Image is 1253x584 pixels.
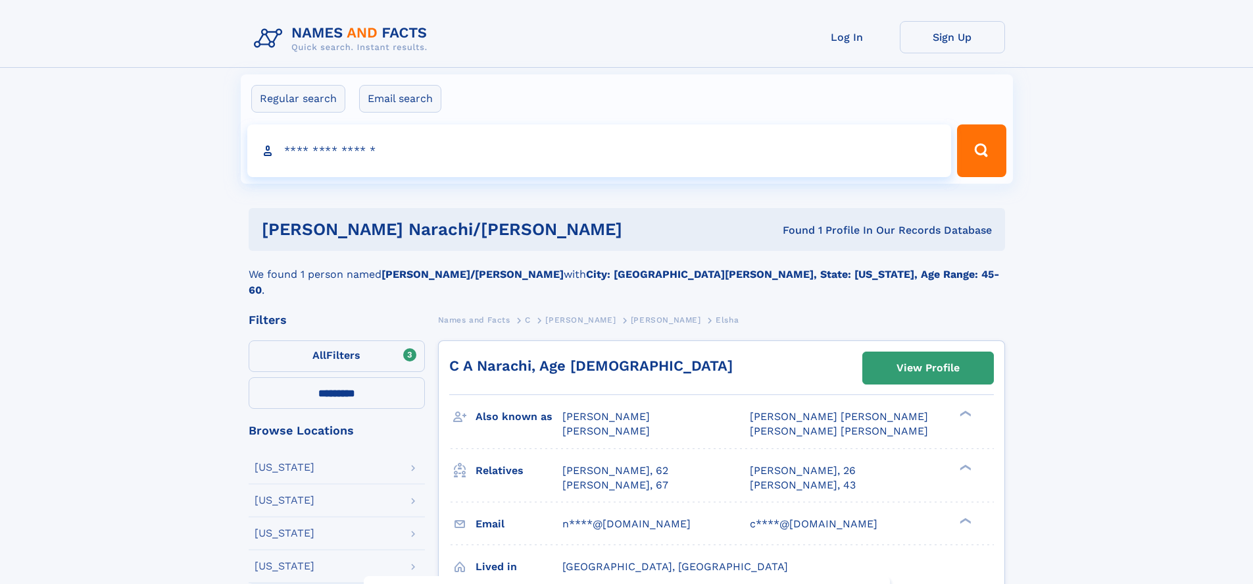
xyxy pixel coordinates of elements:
div: View Profile [897,353,960,383]
label: Filters [249,340,425,372]
div: [US_STATE] [255,462,314,473]
div: Found 1 Profile In Our Records Database [702,223,992,238]
a: [PERSON_NAME], 26 [750,464,856,478]
span: [PERSON_NAME] [PERSON_NAME] [750,410,928,423]
b: City: [GEOGRAPHIC_DATA][PERSON_NAME], State: [US_STATE], Age Range: 45-60 [249,268,999,296]
label: Email search [359,85,441,113]
button: Search Button [957,124,1006,177]
div: ❯ [956,410,972,418]
h3: Lived in [476,556,562,578]
span: [PERSON_NAME] [631,315,701,325]
span: All [312,349,326,361]
div: [US_STATE] [255,495,314,506]
a: [PERSON_NAME] [631,311,701,328]
span: Elsha [716,315,739,325]
b: [PERSON_NAME]/[PERSON_NAME] [381,268,564,280]
h3: Also known as [476,406,562,428]
div: Filters [249,314,425,326]
span: [PERSON_NAME] [PERSON_NAME] [750,425,928,437]
a: [PERSON_NAME], 62 [562,464,668,478]
span: C [525,315,531,325]
div: ❯ [956,463,972,471]
span: [PERSON_NAME] [562,410,650,423]
a: Log In [795,21,900,53]
a: View Profile [863,352,993,384]
span: [PERSON_NAME] [562,425,650,437]
label: Regular search [251,85,345,113]
span: [GEOGRAPHIC_DATA], [GEOGRAPHIC_DATA] [562,560,788,573]
div: [US_STATE] [255,528,314,539]
input: search input [247,124,952,177]
div: Browse Locations [249,425,425,437]
h3: Email [476,513,562,535]
h1: [PERSON_NAME] narachi/[PERSON_NAME] [262,221,702,238]
a: [PERSON_NAME], 43 [750,478,856,492]
span: [PERSON_NAME] [545,315,616,325]
a: C A Narachi, Age [DEMOGRAPHIC_DATA] [449,358,733,374]
h3: Relatives [476,460,562,482]
a: [PERSON_NAME], 67 [562,478,668,492]
div: ❯ [956,516,972,525]
a: Sign Up [900,21,1005,53]
a: Names and Facts [438,311,510,328]
div: [US_STATE] [255,561,314,571]
a: [PERSON_NAME] [545,311,616,328]
img: Logo Names and Facts [249,21,438,57]
a: C [525,311,531,328]
div: We found 1 person named with . [249,251,1005,298]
